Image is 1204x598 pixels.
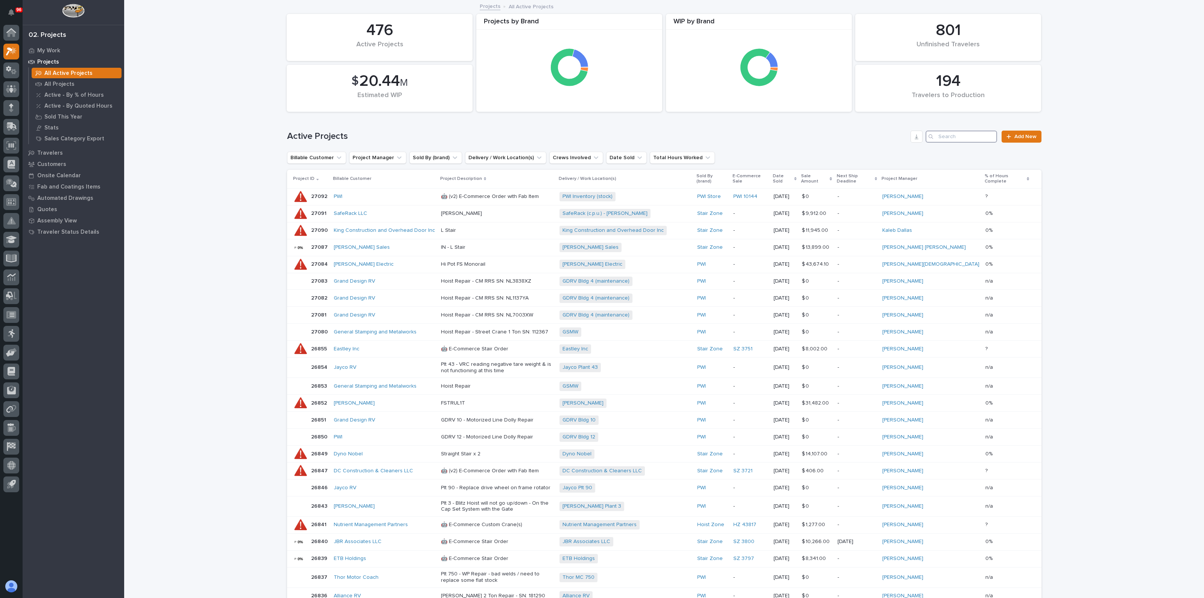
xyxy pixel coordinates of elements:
a: Stats [29,122,124,133]
p: 🤖 E-Commerce Custom Crane(s) [441,522,554,528]
a: All Projects [29,79,124,89]
p: $ 1,277.00 [802,520,827,528]
a: GDRV Bldg 12 [562,434,595,440]
a: [PERSON_NAME][DEMOGRAPHIC_DATA] [882,261,979,268]
a: Stair Zone [697,210,723,217]
a: PWI [697,364,706,371]
tr: 2708027080 General Stamping and Metalworks Hoist Repair - Street Crane 1 Ton SN: 112367GSMW PWI -... [287,324,1041,341]
a: SZ 3721 [733,468,752,474]
a: [PERSON_NAME] [882,400,923,406]
p: - [733,417,768,423]
p: 0% [985,399,994,406]
a: Stair Zone [697,244,723,251]
p: L Stair [441,227,554,234]
a: GDRV Bldg 4 (maintenance) [562,278,629,285]
button: Delivery / Work Location(s) [465,152,546,164]
p: Travelers [37,150,63,157]
a: [PERSON_NAME] [882,503,923,510]
a: [PERSON_NAME] [PERSON_NAME] [882,244,966,251]
a: General Stamping and Metalworks [334,329,417,335]
p: - [733,329,768,335]
a: PWI [697,261,706,268]
a: Stair Zone [697,227,723,234]
p: [DATE] [774,364,796,371]
tr: 2685026850 PWI GDRV 12 - Motorized Line Dolly RepairGDRV Bldg 12 PWI -[DATE]$ 0$ 0 -[PERSON_NAME]... [287,429,1041,446]
a: Nutrient Management Partners [562,522,637,528]
a: Stair Zone [697,539,723,545]
p: Sold This Year [44,114,82,120]
p: n/a [985,363,994,371]
p: 26854 [311,363,329,371]
p: - [838,312,876,318]
p: [DATE] [774,227,796,234]
a: JBR Associates LLC [334,539,382,545]
a: Stair Zone [697,468,723,474]
a: DC Construction & Cleaners LLC [562,468,642,474]
p: 27083 [311,277,329,285]
button: Billable Customer [287,152,346,164]
p: Active - By Quoted Hours [44,103,112,110]
a: Fab and Coatings Items [23,181,124,192]
a: [PERSON_NAME] [882,329,923,335]
p: n/a [985,432,994,440]
tr: 2684926849 Dyno Nobel Straight Stair x 2Dyno Nobel Stair Zone -[DATE]$ 14,107.00$ 14,107.00 -[PER... [287,446,1041,463]
a: PWI [697,329,706,335]
tr: 2684326843 [PERSON_NAME] Plt 3 - Blitz Hoist will not go up/down - On the Cap Set System with the... [287,496,1041,517]
p: 26840 [311,537,329,545]
a: JBR Associates LLC [562,539,610,545]
a: Jayco Plant 43 [562,364,598,371]
p: n/a [985,502,994,510]
button: Date Sold [606,152,647,164]
p: 🤖 E-Commerce Stair Order [441,539,554,545]
p: 27082 [311,294,329,301]
a: PWI Store [697,193,721,200]
p: - [838,244,876,251]
p: ? [985,466,989,474]
p: Sales Category Export [44,135,104,142]
p: Traveler Status Details [37,229,99,236]
a: [PERSON_NAME] [334,503,375,510]
p: $ 9,912.00 [802,209,828,217]
a: Projects [23,56,124,67]
p: $ 0 [802,310,810,318]
p: Hi Pot FS Monorail [441,261,554,268]
a: Add New [1002,131,1041,143]
p: - [733,503,768,510]
p: [DATE] [774,468,796,474]
p: - [733,451,768,457]
p: Hoist Repair - CM RRS SN: NL7003XW [441,312,554,318]
a: PWI [697,485,706,491]
p: 🤖 (v2) E-Commerce Order with Fab Item [441,468,554,474]
tr: 2684026840 JBR Associates LLC 🤖 E-Commerce Stair OrderJBR Associates LLC Stair Zone SZ 3800 [DATE... [287,533,1041,550]
a: Grand Design RV [334,312,375,318]
a: Travelers [23,147,124,158]
p: 27081 [311,310,328,318]
a: GDRV Bldg 4 (maintenance) [562,295,629,301]
a: Dyno Nobel [334,451,363,457]
p: [PERSON_NAME] [441,210,554,217]
a: Automated Drawings [23,192,124,204]
a: Quotes [23,204,124,215]
a: PWI [697,278,706,285]
a: [PERSON_NAME] [882,278,923,285]
a: PWI [697,434,706,440]
p: $ 0 [802,382,810,390]
a: My Work [23,45,124,56]
tr: 2684726847 DC Construction & Cleaners LLC 🤖 (v2) E-Commerce Order with Fab ItemDC Construction & ... [287,463,1041,479]
a: Dyno Nobel [562,451,591,457]
p: All Active Projects [509,2,553,10]
p: $ 43,674.10 [802,260,830,268]
a: Active - By Quoted Hours [29,100,124,111]
p: Active - By % of Hours [44,92,104,99]
tr: 2685126851 Grand Design RV GDRV 10 - Motorized Line Dolly RepairGDRV Bldg 10 PWI -[DATE]$ 0$ 0 -[... [287,412,1041,429]
p: $ 11,945.00 [802,226,830,234]
a: Jayco RV [334,485,356,491]
a: PWI 10144 [733,193,757,200]
p: Straight Stair x 2 [441,451,554,457]
p: $ 10,266.00 [802,537,831,545]
p: ? [985,520,989,528]
tr: 2685326853 General Stamping and Metalworks Hoist RepairGSMW PWI -[DATE]$ 0$ 0 -[PERSON_NAME] n/an/a [287,378,1041,395]
a: Stair Zone [697,451,723,457]
p: 0% [985,260,994,268]
p: [DATE] [774,451,796,457]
